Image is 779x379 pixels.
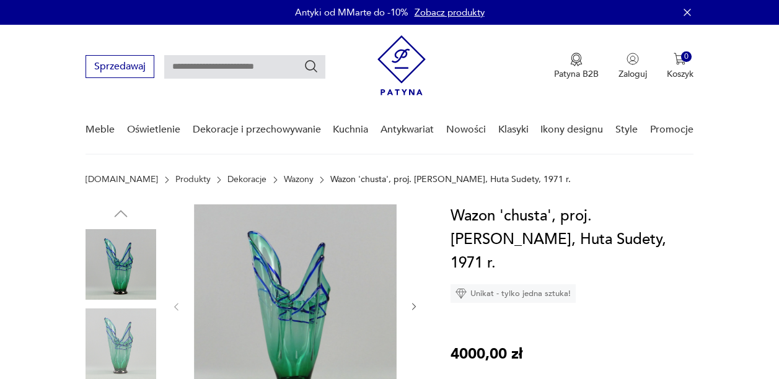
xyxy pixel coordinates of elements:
[86,229,156,300] img: Zdjęcie produktu Wazon 'chusta', proj. Z. Horbowy, Huta Sudety, 1971 r.
[554,53,599,80] button: Patyna B2B
[650,106,693,154] a: Promocje
[554,53,599,80] a: Ikona medaluPatyna B2B
[284,175,314,185] a: Wazony
[667,68,693,80] p: Koszyk
[618,68,647,80] p: Zaloguj
[86,63,154,72] a: Sprzedawaj
[446,106,486,154] a: Nowości
[615,106,638,154] a: Style
[86,55,154,78] button: Sprzedawaj
[456,288,467,299] img: Ikona diamentu
[540,106,603,154] a: Ikony designu
[627,53,639,65] img: Ikonka użytkownika
[175,175,211,185] a: Produkty
[415,6,485,19] a: Zobacz produkty
[330,175,571,185] p: Wazon 'chusta', proj. [PERSON_NAME], Huta Sudety, 1971 r.
[381,106,434,154] a: Antykwariat
[451,204,693,275] h1: Wazon 'chusta', proj. [PERSON_NAME], Huta Sudety, 1971 r.
[570,53,583,66] img: Ikona medalu
[86,106,115,154] a: Meble
[295,6,408,19] p: Antyki od MMarte do -10%
[667,53,693,80] button: 0Koszyk
[333,106,368,154] a: Kuchnia
[377,35,426,95] img: Patyna - sklep z meblami i dekoracjami vintage
[86,308,156,379] img: Zdjęcie produktu Wazon 'chusta', proj. Z. Horbowy, Huta Sudety, 1971 r.
[227,175,266,185] a: Dekoracje
[127,106,180,154] a: Oświetlenie
[618,53,647,80] button: Zaloguj
[451,342,522,366] p: 4000,00 zł
[554,68,599,80] p: Patyna B2B
[193,106,321,154] a: Dekoracje i przechowywanie
[681,51,692,62] div: 0
[498,106,529,154] a: Klasyki
[304,59,319,74] button: Szukaj
[86,175,158,185] a: [DOMAIN_NAME]
[674,53,686,65] img: Ikona koszyka
[451,284,576,303] div: Unikat - tylko jedna sztuka!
